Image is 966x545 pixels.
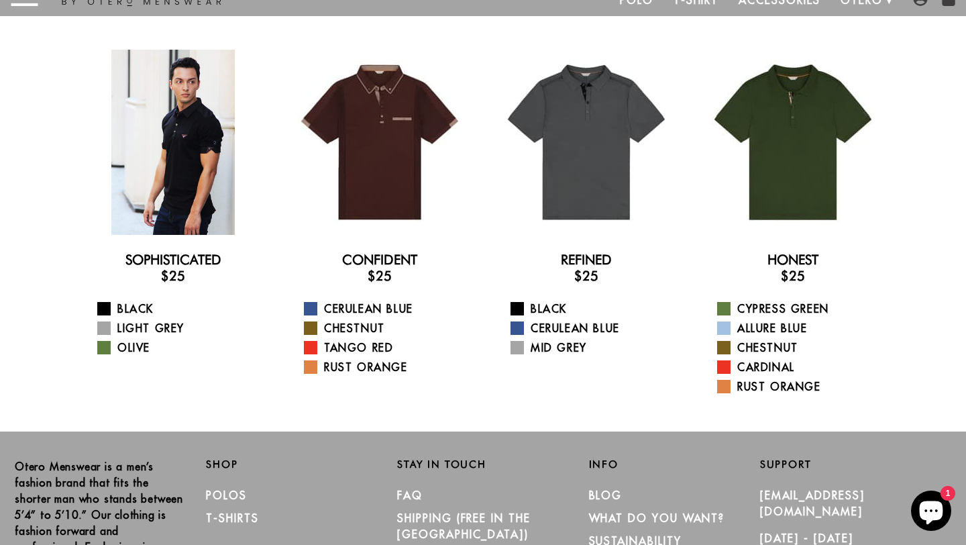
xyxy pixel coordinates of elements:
[206,458,377,470] h2: Shop
[589,458,760,470] h2: Info
[206,489,247,502] a: Polos
[342,252,417,268] a: Confident
[760,489,865,518] a: [EMAIL_ADDRESS][DOMAIN_NAME]
[97,320,266,336] a: Light Grey
[561,252,612,268] a: Refined
[206,511,258,525] a: T-Shirts
[304,340,472,356] a: Tango Red
[97,301,266,317] a: Black
[304,359,472,375] a: Rust Orange
[717,340,885,356] a: Chestnut
[397,511,530,541] a: SHIPPING (Free in the [GEOGRAPHIC_DATA])
[717,320,885,336] a: Allure Blue
[767,252,818,268] a: Honest
[511,320,679,336] a: Cerulean Blue
[717,379,885,395] a: Rust Orange
[760,458,951,470] h2: Support
[304,320,472,336] a: Chestnut
[397,489,423,502] a: FAQ
[304,301,472,317] a: Cerulean Blue
[589,489,623,502] a: Blog
[589,511,725,525] a: What Do You Want?
[511,340,679,356] a: Mid Grey
[511,301,679,317] a: Black
[907,491,955,534] inbox-online-store-chat: Shopify online store chat
[494,268,679,284] h3: $25
[717,359,885,375] a: Cardinal
[97,340,266,356] a: Olive
[700,268,885,284] h3: $25
[397,458,568,470] h2: Stay in Touch
[287,268,472,284] h3: $25
[717,301,885,317] a: Cypress Green
[125,252,221,268] a: Sophisticated
[80,268,266,284] h3: $25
